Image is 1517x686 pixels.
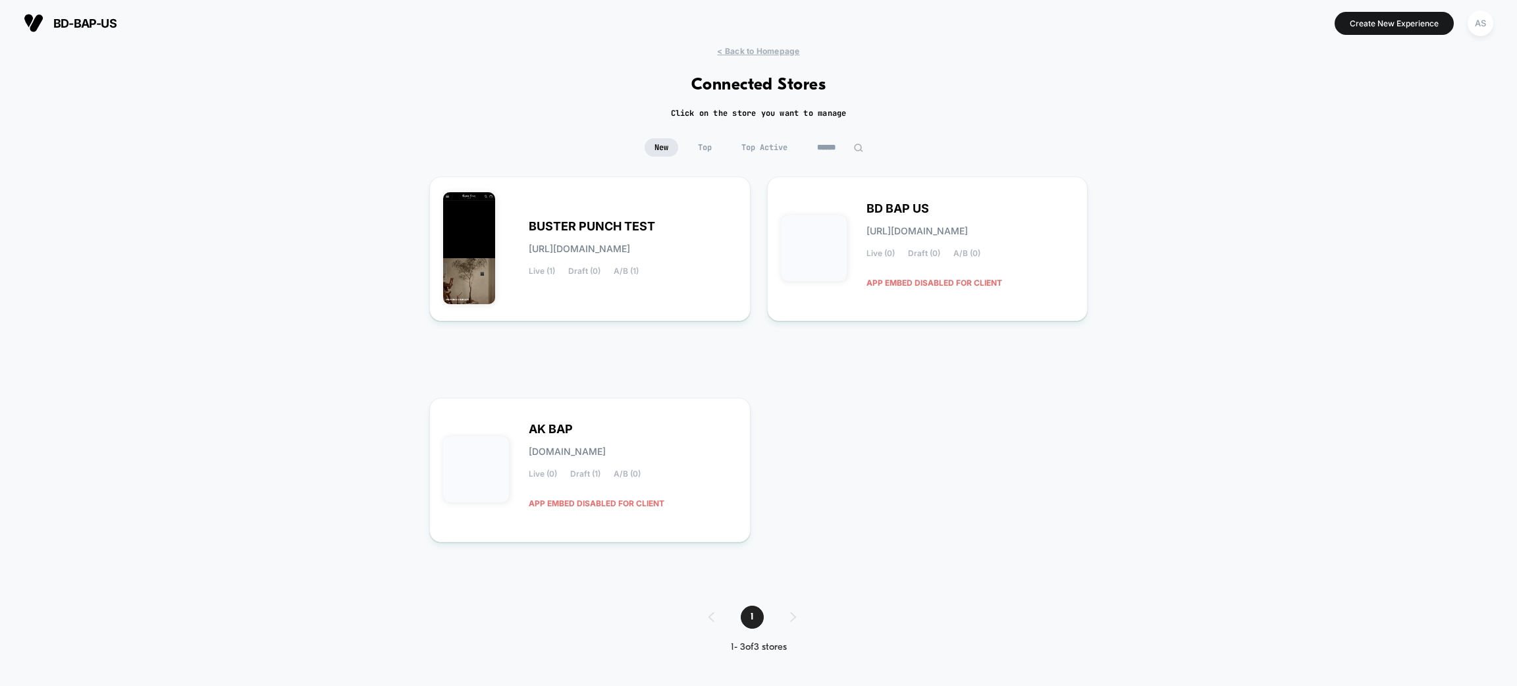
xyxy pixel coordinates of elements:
span: A/B (0) [953,249,980,258]
span: Live (1) [529,267,555,276]
span: AK BAP [529,425,573,434]
span: bd-bap-us [53,16,117,30]
div: 1 - 3 of 3 stores [695,642,822,653]
span: A/B (1) [614,267,639,276]
span: Draft (0) [568,267,600,276]
h2: Click on the store you want to manage [671,108,847,119]
span: A/B (0) [614,469,641,479]
span: [URL][DOMAIN_NAME] [866,226,968,236]
img: AK_BAP [443,436,509,502]
h1: Connected Stores [691,76,826,95]
img: BUSTER_PUNCH_TEST [443,192,495,304]
div: AS [1468,11,1493,36]
span: Live (0) [866,249,895,258]
span: BUSTER PUNCH TEST [529,222,655,231]
span: Top [688,138,722,157]
button: Create New Experience [1335,12,1454,35]
img: edit [853,143,863,153]
span: [DOMAIN_NAME] [529,447,606,456]
span: 1 [741,606,764,629]
button: bd-bap-us [20,13,120,34]
span: Draft (1) [570,469,600,479]
span: New [645,138,678,157]
span: BD BAP US [866,204,929,213]
span: Top Active [732,138,797,157]
span: Live (0) [529,469,557,479]
span: APP EMBED DISABLED FOR CLIENT [529,492,664,515]
img: Visually logo [24,13,43,33]
span: Draft (0) [908,249,940,258]
button: AS [1464,10,1497,37]
span: < Back to Homepage [717,46,799,56]
span: [URL][DOMAIN_NAME] [529,244,630,253]
span: APP EMBED DISABLED FOR CLIENT [866,271,1002,294]
img: BD_BAP_US [781,215,847,281]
